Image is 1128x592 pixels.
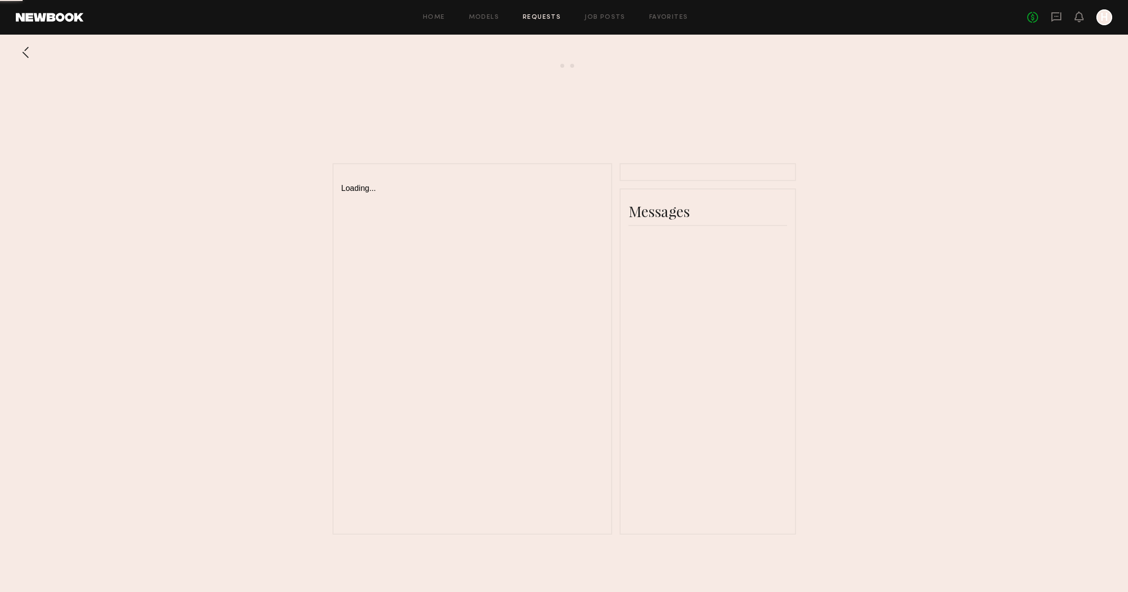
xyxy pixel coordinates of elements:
div: Messages [628,201,787,221]
a: Favorites [649,14,688,21]
div: Loading... [341,172,603,193]
a: Models [469,14,499,21]
a: Home [423,14,445,21]
a: Job Posts [585,14,626,21]
a: Requests [523,14,561,21]
a: H [1096,9,1112,25]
